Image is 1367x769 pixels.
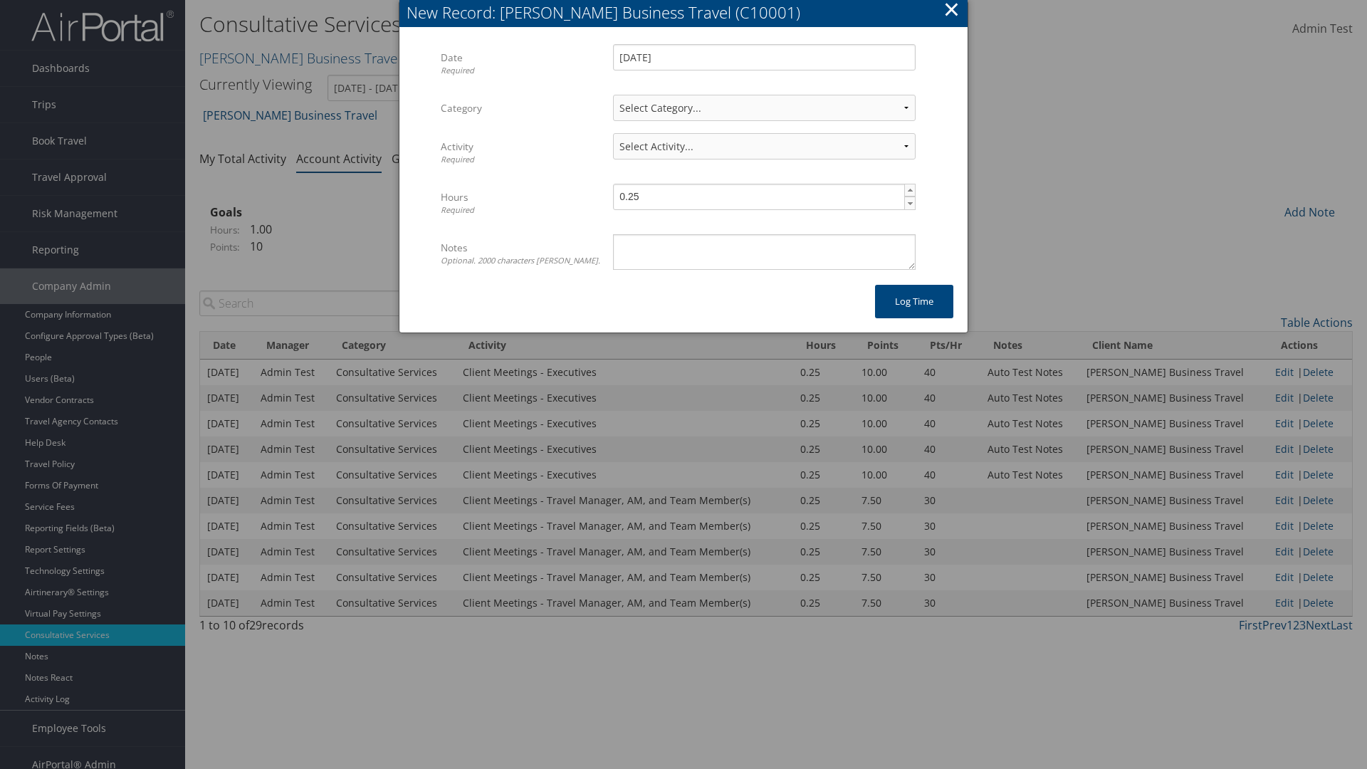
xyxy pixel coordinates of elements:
div: Required [441,204,602,216]
div: New Record: [PERSON_NAME] Business Travel (C10001) [407,1,968,23]
div: Required [441,65,602,77]
a: ▲ [904,184,916,197]
label: Category [441,95,602,122]
label: Date [441,44,602,83]
button: Log time [875,285,953,318]
label: Hours [441,184,602,223]
a: ▼ [904,197,916,210]
div: Required [441,154,602,166]
span: ▲ [905,184,916,196]
label: Activity [441,133,602,172]
div: Optional. 2000 characters [PERSON_NAME]. [441,255,602,267]
span: ▼ [905,198,916,209]
label: Notes [441,234,602,273]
